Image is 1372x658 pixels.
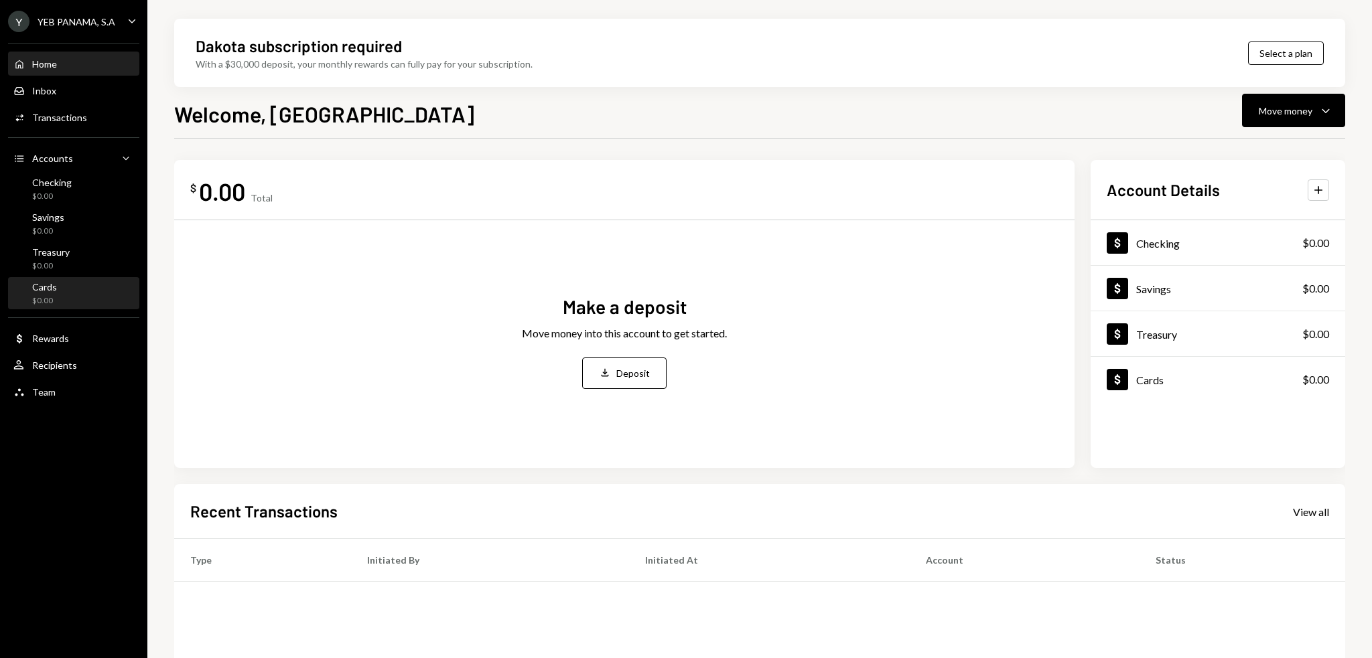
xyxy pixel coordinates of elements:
a: Home [8,52,139,76]
div: Accounts [32,153,73,164]
a: Treasury$0.00 [1091,311,1345,356]
div: Treasury [1136,328,1177,341]
div: Treasury [32,246,70,258]
div: Deposit [616,366,650,380]
div: $0.00 [1302,326,1329,342]
div: Dakota subscription required [196,35,402,57]
div: Make a deposit [563,294,687,320]
a: Cards$0.00 [1091,357,1345,402]
a: Accounts [8,146,139,170]
a: Transactions [8,105,139,129]
th: Status [1140,539,1345,582]
div: $0.00 [32,295,57,307]
div: $0.00 [1302,280,1329,297]
a: Savings$0.00 [8,208,139,240]
h2: Recent Transactions [190,500,338,522]
button: Deposit [582,357,667,389]
div: With a $30,000 deposit, your monthly rewards can fully pay for your subscription. [196,57,533,71]
div: Recipients [32,359,77,371]
a: Rewards [8,326,139,350]
div: Checking [32,177,72,188]
div: YEB PANAMA, S.A [38,16,115,27]
div: View all [1293,505,1329,519]
div: $ [190,181,196,195]
a: Inbox [8,78,139,102]
div: $0.00 [1302,372,1329,388]
button: Move money [1242,94,1345,127]
div: 0.00 [199,176,245,206]
a: View all [1293,504,1329,519]
div: Savings [32,212,64,223]
th: Initiated At [629,539,910,582]
div: Move money [1259,104,1312,118]
div: Rewards [32,333,69,344]
div: $0.00 [32,260,70,272]
a: Treasury$0.00 [8,242,139,274]
th: Initiated By [351,539,630,582]
th: Account [910,539,1140,582]
div: Checking [1136,237,1180,250]
div: Home [32,58,57,70]
a: Team [8,380,139,404]
a: Cards$0.00 [8,277,139,309]
div: Savings [1136,282,1171,295]
div: Transactions [32,112,87,123]
a: Checking$0.00 [8,173,139,205]
div: Cards [32,281,57,293]
div: Inbox [32,85,56,96]
div: Team [32,386,56,398]
div: $0.00 [1302,235,1329,251]
a: Savings$0.00 [1091,266,1345,311]
a: Recipients [8,353,139,377]
button: Select a plan [1248,42,1324,65]
a: Checking$0.00 [1091,220,1345,265]
div: Move money into this account to get started. [522,325,727,341]
h2: Account Details [1107,179,1220,201]
div: $0.00 [32,226,64,237]
div: Total [251,192,273,203]
div: Y [8,11,29,32]
div: Cards [1136,374,1164,386]
th: Type [174,539,351,582]
div: $0.00 [32,191,72,202]
h1: Welcome, [GEOGRAPHIC_DATA] [174,100,474,127]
